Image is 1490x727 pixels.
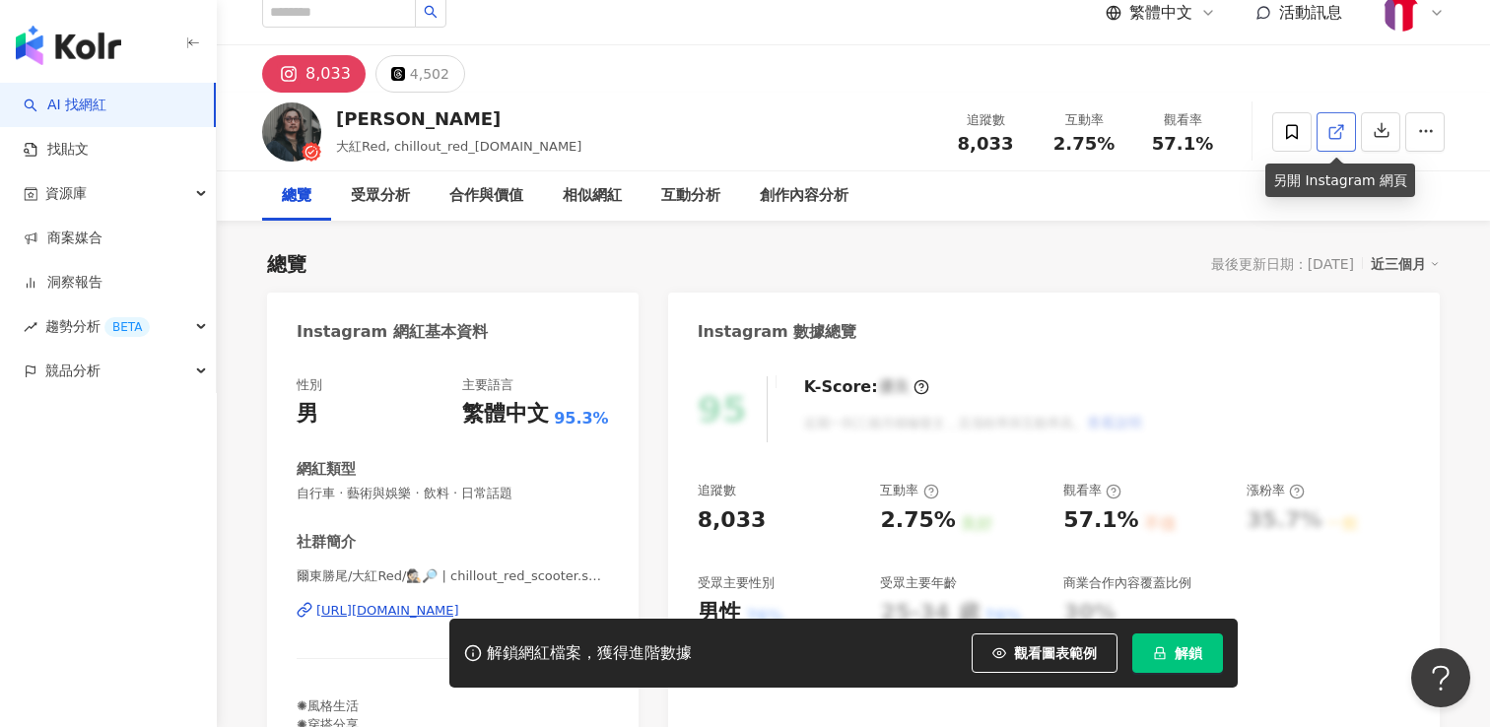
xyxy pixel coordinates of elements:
div: 57.1% [1063,505,1138,536]
button: 4,502 [375,55,465,93]
div: 繁體中文 [462,399,549,430]
div: 追蹤數 [948,110,1023,130]
span: 競品分析 [45,349,101,393]
span: lock [1153,646,1167,660]
div: 受眾分析 [351,184,410,208]
div: 商業合作內容覆蓋比例 [1063,574,1191,592]
div: [URL][DOMAIN_NAME] [316,602,459,620]
span: 活動訊息 [1279,3,1342,22]
span: 大紅Red, chillout_red_[DOMAIN_NAME] [336,139,581,154]
span: 95.3% [554,408,609,430]
img: KOL Avatar [262,102,321,162]
div: 最後更新日期：[DATE] [1211,256,1354,272]
a: 找貼文 [24,140,89,160]
span: 資源庫 [45,171,87,216]
div: 解鎖網紅檔案，獲得進階數據 [487,643,692,664]
div: 互動率 [880,482,938,499]
div: 另開 Instagram 網頁 [1265,164,1415,197]
span: 觀看圖表範例 [1014,645,1097,661]
div: K-Score : [804,376,929,398]
div: 2.75% [880,505,955,536]
div: 8,033 [305,60,351,88]
div: 網紅類型 [297,459,356,480]
div: 社群簡介 [297,532,356,553]
div: Instagram 數據總覽 [698,321,857,343]
div: 創作內容分析 [760,184,848,208]
div: 相似網紅 [563,184,622,208]
div: 性別 [297,376,322,394]
span: 解鎖 [1175,645,1202,661]
button: 觀看圖表範例 [972,633,1117,673]
div: 總覽 [282,184,311,208]
div: 受眾主要年齡 [880,574,957,592]
span: 趨勢分析 [45,304,150,349]
div: [PERSON_NAME] [336,106,581,131]
div: 追蹤數 [698,482,736,499]
div: 近三個月 [1371,251,1440,277]
span: search [424,5,438,19]
a: 商案媒合 [24,229,102,248]
div: 總覽 [267,250,306,278]
div: 受眾主要性別 [698,574,775,592]
button: 解鎖 [1132,633,1223,673]
span: 爾東勝尾/大紅Red/🕵🏻🔎 | chillout_red_scooter.snaplife [297,567,609,585]
div: 男 [297,399,318,430]
div: 主要語言 [462,376,513,394]
a: [URL][DOMAIN_NAME] [297,602,609,620]
div: 男性 [698,598,741,628]
span: 57.1% [1152,134,1213,154]
a: 洞察報告 [24,273,102,293]
div: BETA [104,317,150,337]
img: logo [16,26,121,65]
div: 觀看率 [1145,110,1220,130]
div: 合作與價值 [449,184,523,208]
div: 漲粉率 [1247,482,1305,499]
span: rise [24,320,37,334]
div: 互動率 [1047,110,1121,130]
span: 2.75% [1053,134,1115,154]
div: 互動分析 [661,184,720,208]
span: 繁體中文 [1129,2,1192,24]
div: 8,033 [698,505,767,536]
a: searchAI 找網紅 [24,96,106,115]
div: Instagram 網紅基本資料 [297,321,488,343]
span: 8,033 [958,133,1014,154]
div: 觀看率 [1063,482,1121,499]
button: 8,033 [262,55,366,93]
span: 自行車 · 藝術與娛樂 · 飲料 · 日常話題 [297,485,609,502]
div: 4,502 [410,60,449,88]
